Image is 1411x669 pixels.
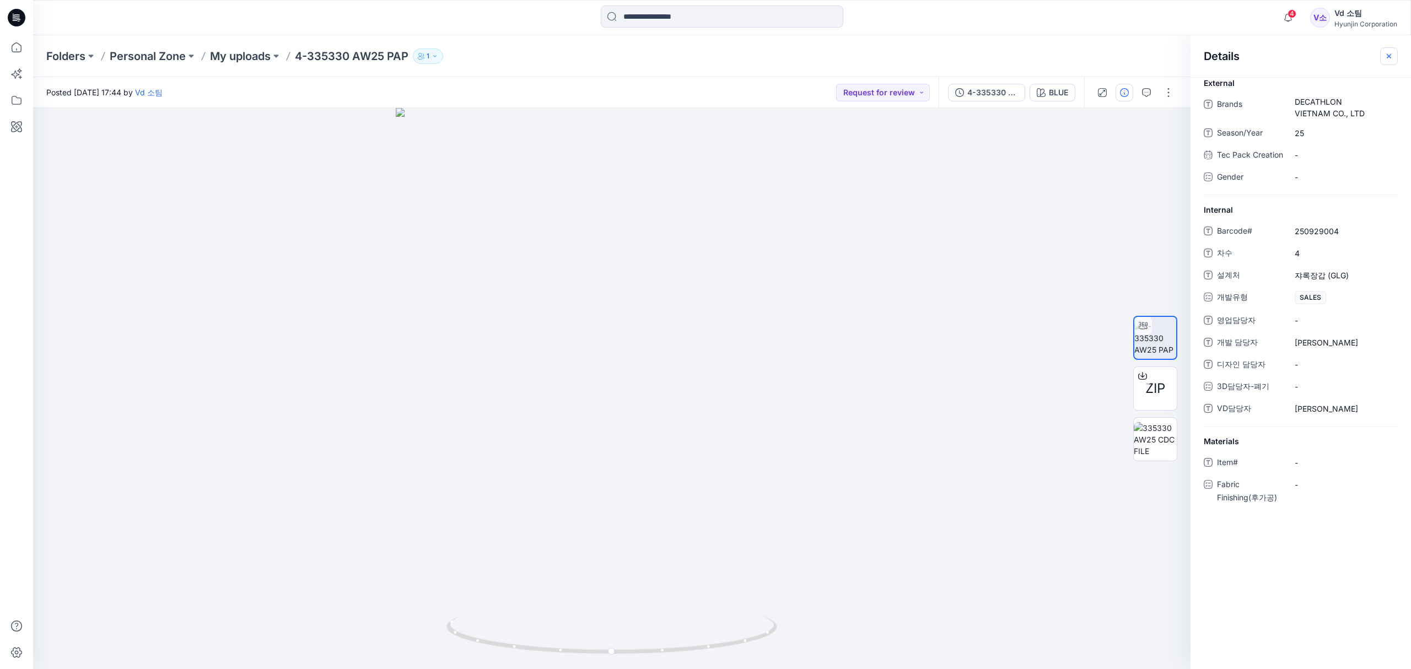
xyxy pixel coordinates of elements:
[135,88,163,97] a: Vd 소팀
[1217,336,1283,351] span: 개발 담당자
[1217,478,1283,504] span: Fabric Finishing(후가공)
[1116,84,1133,101] button: Details
[1295,403,1391,414] span: 김효진
[1295,247,1391,259] span: 4
[1217,224,1283,240] span: Barcode#
[1295,96,1391,119] span: DECATHLON VIETNAM CO., LTD
[210,48,271,64] a: My uploads
[1295,291,1326,304] span: SALES
[1134,422,1177,457] img: 335330 AW25 CDC FILE
[110,48,186,64] a: Personal Zone
[1217,380,1283,395] span: 3D담당자-폐기
[1295,315,1391,326] span: -
[1204,204,1233,215] span: Internal
[1217,126,1283,142] span: Season/Year
[948,84,1025,101] button: 4-335330 AW25 PAP
[1295,149,1391,161] span: -
[1295,269,1391,281] span: 쟈록장갑 (GLG)
[1217,358,1283,373] span: 디자인 담당자
[1295,169,1311,185] div: -
[1295,359,1391,370] span: -
[1204,435,1239,447] span: Materials
[46,87,163,98] span: Posted [DATE] 17:44 by
[1295,457,1391,468] span: -
[1217,148,1283,164] span: Tec Pack Creation
[1217,456,1283,471] span: Item#
[1217,98,1283,120] span: Brands
[1295,337,1391,348] span: 최기린
[46,48,85,64] a: Folders
[1334,20,1397,28] div: Hyunjin Corporation
[967,87,1018,99] div: 4-335330 AW25 PAP
[1030,84,1075,101] button: BLUE
[1217,170,1283,186] span: Gender
[1310,8,1330,28] div: V소
[1288,9,1296,18] span: 4
[1217,402,1283,417] span: VD담당자
[1145,379,1165,398] span: ZIP
[1295,379,1311,395] div: -
[1295,477,1311,493] div: -
[1204,50,1240,63] h2: Details
[1204,77,1235,89] span: External
[1217,290,1283,307] span: 개발유형
[1217,246,1283,262] span: 차수
[413,48,443,64] button: 1
[427,50,429,62] p: 1
[1134,321,1176,355] img: 4-335330 AW25 PAP
[1049,87,1068,99] div: BLUE
[1295,225,1391,237] span: 250929004
[1217,268,1283,284] span: 설계처
[295,48,408,64] p: 4-335330 AW25 PAP
[1217,314,1283,329] span: 영업담당자
[1334,7,1397,20] div: Vd 소팀
[1295,127,1391,139] span: 25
